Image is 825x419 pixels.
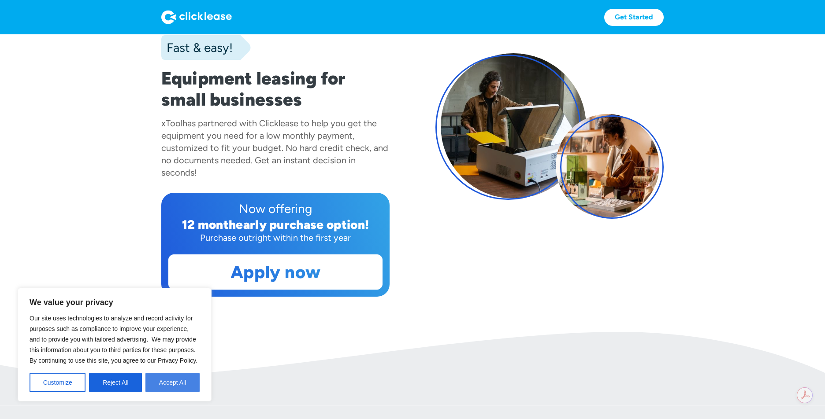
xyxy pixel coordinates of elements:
[168,232,383,244] div: Purchase outright within the first year
[168,200,383,217] div: Now offering
[161,68,390,110] h1: Equipment leasing for small businesses
[236,217,369,232] div: early purchase option!
[30,315,197,364] span: Our site uses technologies to analyze and record activity for purposes such as compliance to impr...
[145,373,200,392] button: Accept All
[30,297,200,308] p: We value your privacy
[604,9,664,26] a: Get Started
[161,118,388,178] div: has partnered with Clicklease to help you get the equipment you need for a low monthly payment, c...
[169,255,382,289] a: Apply now
[30,373,85,392] button: Customize
[161,10,232,24] img: Logo
[182,217,236,232] div: 12 month
[161,118,182,129] div: xTool
[161,39,233,56] div: Fast & easy!
[89,373,142,392] button: Reject All
[18,288,212,401] div: We value your privacy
